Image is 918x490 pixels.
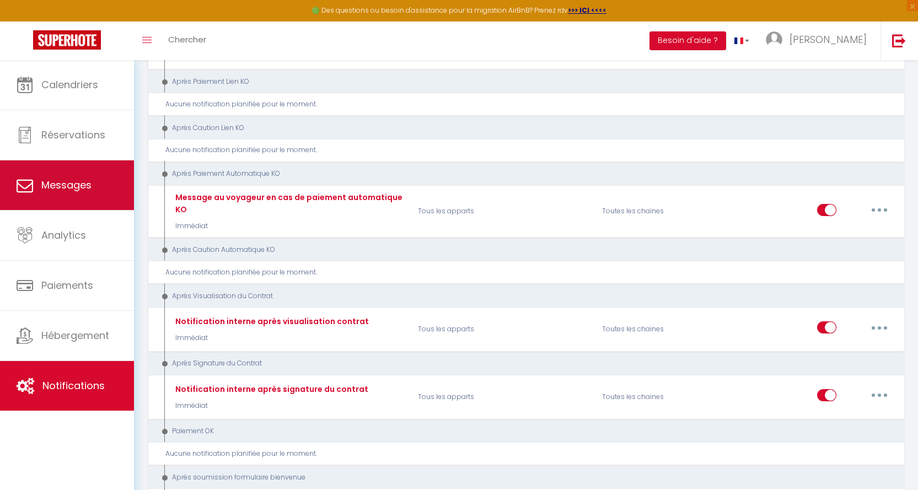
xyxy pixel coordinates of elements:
[165,267,895,278] div: Aucune notification planifiée pour le moment.
[173,221,404,231] p: Immédiat
[165,99,895,110] div: Aucune notification planifiée pour le moment.
[595,313,718,345] div: Toutes les chaines
[33,30,101,50] img: Super Booking
[41,128,105,142] span: Réservations
[41,78,98,91] span: Calendriers
[766,31,782,48] img: ...
[173,315,369,327] div: Notification interne après visualisation contrat
[41,228,86,242] span: Analytics
[158,123,880,133] div: Après Caution Lien KO
[411,191,595,231] p: Tous les apparts
[158,472,880,483] div: Après soumission formulaire bienvenue
[168,34,206,45] span: Chercher
[160,21,214,60] a: Chercher
[649,31,726,50] button: Besoin d'aide ?
[158,77,880,87] div: Après Paiement Lien KO
[595,191,718,231] div: Toutes les chaines
[158,426,880,437] div: Paiement OK
[758,21,881,60] a: ... [PERSON_NAME]
[41,178,92,192] span: Messages
[595,381,718,413] div: Toutes les chaines
[568,6,606,15] a: >>> ICI <<<<
[158,169,880,179] div: Après Paiement Automatique KO
[41,278,93,292] span: Paiements
[158,291,880,301] div: Après Visualisation du Contrat
[411,381,595,413] p: Tous les apparts
[165,449,895,459] div: Aucune notification planifiée pour le moment.
[173,333,369,343] p: Immédiat
[173,401,368,411] p: Immédiat
[411,313,595,345] p: Tous les apparts
[165,145,895,155] div: Aucune notification planifiée pour le moment.
[158,358,880,369] div: Après Signature du Contrat
[158,245,880,255] div: Après Caution Automatique KO
[790,33,867,46] span: [PERSON_NAME]
[173,383,368,395] div: Notification interne après signature du contrat
[173,191,404,216] div: Message au voyageur en cas de paiement automatique KO
[42,379,105,392] span: Notifications
[892,34,906,47] img: logout
[41,329,109,342] span: Hébergement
